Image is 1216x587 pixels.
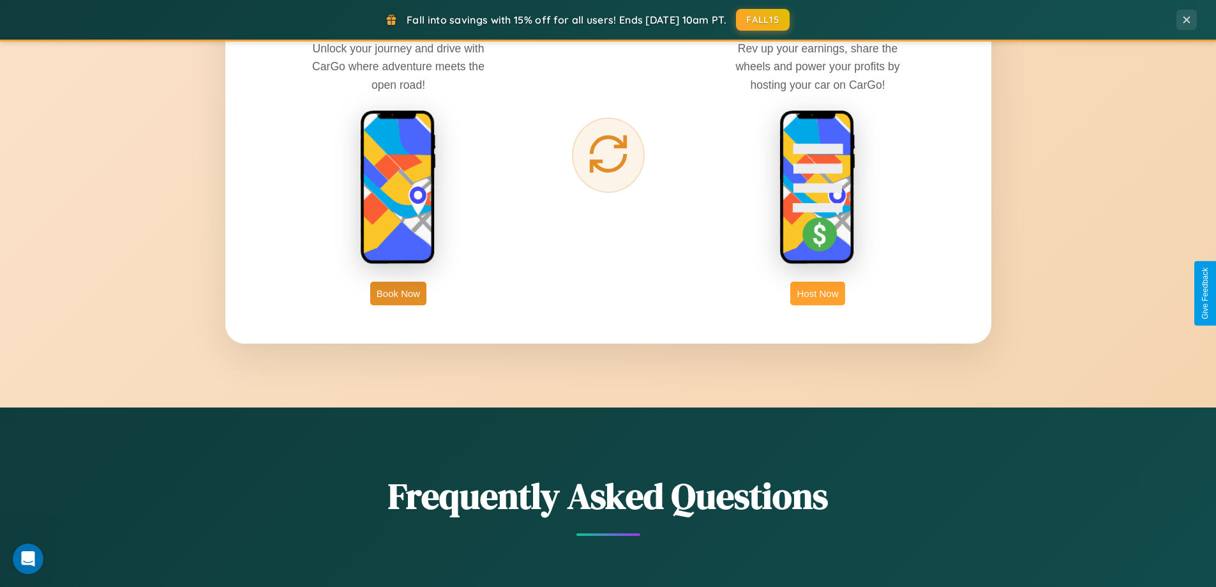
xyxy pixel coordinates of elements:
span: Fall into savings with 15% off for all users! Ends [DATE] 10am PT. [407,13,726,26]
p: Unlock your journey and drive with CarGo where adventure meets the open road! [303,40,494,93]
img: host phone [779,110,856,266]
button: Book Now [370,282,426,305]
p: Rev up your earnings, share the wheels and power your profits by hosting your car on CarGo! [722,40,913,93]
button: FALL15 [736,9,790,31]
div: Give Feedback [1201,268,1210,319]
button: Host Now [790,282,844,305]
h2: Frequently Asked Questions [225,471,991,521]
iframe: Intercom live chat [13,544,43,574]
img: rent phone [360,110,437,266]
